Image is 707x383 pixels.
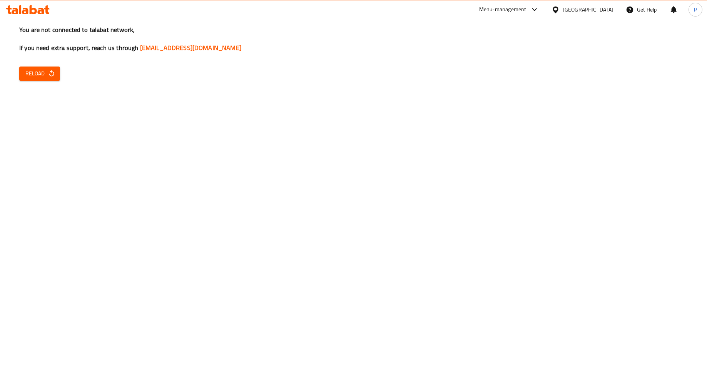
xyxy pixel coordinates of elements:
[19,25,688,52] h3: You are not connected to talabat network, If you need extra support, reach us through
[479,5,526,14] div: Menu-management
[563,5,613,14] div: [GEOGRAPHIC_DATA]
[19,67,60,81] button: Reload
[25,69,54,78] span: Reload
[694,5,697,14] span: P
[140,42,241,53] a: [EMAIL_ADDRESS][DOMAIN_NAME]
